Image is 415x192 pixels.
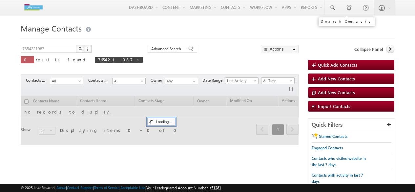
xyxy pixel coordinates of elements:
span: Engaged Contacts [312,145,343,150]
a: About [56,185,66,190]
span: Contacts Stage [26,77,50,83]
span: Owner [151,77,165,83]
span: results found [36,57,88,62]
span: All Time [261,78,293,84]
span: Import Contacts [318,103,350,109]
a: Contact Support [67,185,93,190]
span: All [50,78,81,84]
a: All Time [261,77,295,84]
span: Collapse Panel [354,46,383,52]
span: Add New Contacts [318,90,355,95]
span: Manage Contacts [21,23,82,33]
img: Custom Logo [21,2,46,13]
a: Show All Items [189,78,197,85]
span: 7654321987 [98,57,133,62]
span: Contacts Source [88,77,112,83]
a: All [50,78,83,84]
span: Starred Contacts [319,134,347,139]
span: All [113,78,144,84]
div: Quick Filters [308,118,395,131]
span: 0 [24,57,31,62]
img: Search [78,47,82,50]
span: ? [87,46,90,52]
span: Advanced Search [151,46,183,52]
span: Contacts who visited website in the last 7 days [312,156,366,167]
span: 51281 [211,185,221,190]
span: © 2025 LeadSquared | | | | | [21,185,221,191]
div: Loading... [147,118,175,126]
span: Last Activity [225,78,257,84]
span: Quick Add Contacts [318,62,357,68]
span: Contacts with activity in last 7 days [312,173,363,184]
div: Search Contacts [321,19,372,23]
a: Acceptable Use [120,185,145,190]
span: Add New Contacts [318,76,355,81]
input: Type to Search [165,78,198,84]
button: ? [84,45,92,53]
span: Date Range [202,77,225,83]
a: Last Activity [225,77,259,84]
span: Your Leadsquared Account Number is [146,185,221,190]
a: Terms of Service [94,185,119,190]
button: Actions [261,45,299,53]
a: All [112,78,146,84]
